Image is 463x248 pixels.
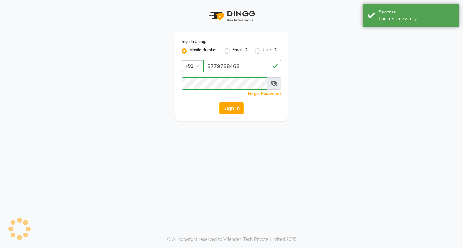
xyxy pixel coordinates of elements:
img: logo1.svg [206,6,257,25]
input: Username [203,60,281,72]
label: User ID [263,47,276,55]
button: Sign In [219,102,244,114]
div: Login Successfully. [379,15,454,22]
label: Mobile Number [189,47,217,55]
label: Email ID [232,47,247,55]
a: Forgot Password? [248,91,281,96]
div: Success [379,9,454,15]
input: Username [182,77,267,90]
label: Sign In Using: [182,39,206,45]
